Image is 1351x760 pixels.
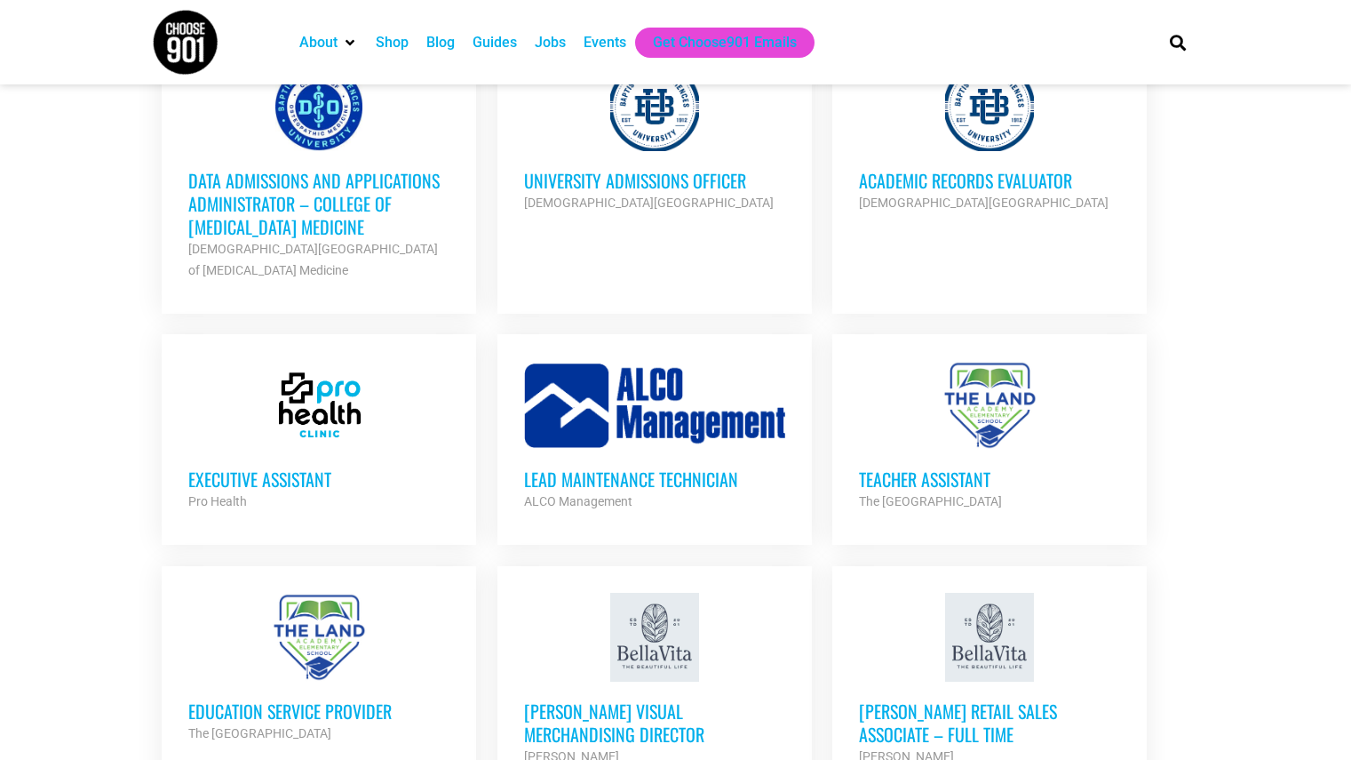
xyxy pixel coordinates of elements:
strong: [DEMOGRAPHIC_DATA][GEOGRAPHIC_DATA] [859,196,1109,210]
a: Data Admissions and Applications Administrator – College of [MEDICAL_DATA] Medicine [DEMOGRAPHIC_... [162,36,476,308]
h3: Education Service Provider [188,700,449,723]
a: About [299,32,338,53]
strong: ALCO Management [524,494,632,508]
a: Events [584,32,626,53]
strong: The [GEOGRAPHIC_DATA] [188,726,331,740]
strong: Pro Health [188,494,247,508]
a: Blog [426,32,455,53]
strong: [DEMOGRAPHIC_DATA][GEOGRAPHIC_DATA] [524,196,774,210]
a: Executive Assistant Pro Health [162,334,476,539]
a: Shop [376,32,409,53]
strong: [DEMOGRAPHIC_DATA][GEOGRAPHIC_DATA] of [MEDICAL_DATA] Medicine [188,242,438,277]
a: University Admissions Officer [DEMOGRAPHIC_DATA][GEOGRAPHIC_DATA] [497,36,812,240]
a: Jobs [535,32,566,53]
div: About [290,28,367,58]
h3: Lead Maintenance Technician [524,468,785,491]
h3: [PERSON_NAME] Retail Sales Associate – Full Time [859,700,1120,746]
strong: The [GEOGRAPHIC_DATA] [859,494,1002,508]
h3: Teacher Assistant [859,468,1120,491]
h3: Data Admissions and Applications Administrator – College of [MEDICAL_DATA] Medicine [188,169,449,238]
a: Get Choose901 Emails [653,32,797,53]
h3: Executive Assistant [188,468,449,491]
h3: [PERSON_NAME] Visual Merchandising Director [524,700,785,746]
nav: Main nav [290,28,1140,58]
a: Teacher Assistant The [GEOGRAPHIC_DATA] [832,334,1147,539]
h3: University Admissions Officer [524,169,785,192]
a: Guides [473,32,517,53]
a: Lead Maintenance Technician ALCO Management [497,334,812,539]
h3: Academic Records Evaluator [859,169,1120,192]
div: Search [1163,28,1192,57]
a: Academic Records Evaluator [DEMOGRAPHIC_DATA][GEOGRAPHIC_DATA] [832,36,1147,240]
